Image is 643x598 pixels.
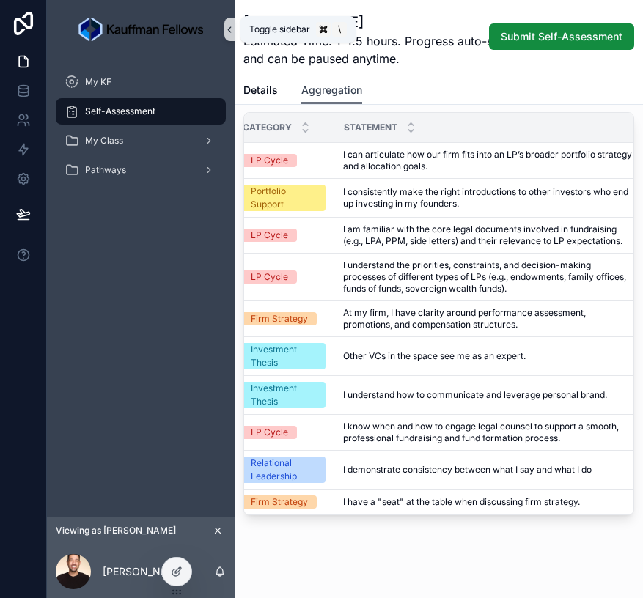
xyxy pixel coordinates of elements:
[243,12,524,32] h1: [PERSON_NAME]
[251,154,288,167] div: LP Cycle
[251,312,308,325] div: Firm Strategy
[251,343,317,369] div: Investment Thesis
[56,525,176,536] span: Viewing as [PERSON_NAME]
[343,464,592,476] span: I demonstrate consistency between what I say and what I do
[334,23,345,35] span: \
[249,23,310,35] span: Toggle sidebar
[343,350,526,362] span: Other VCs in the space see me as an expert.
[56,157,226,183] a: Pathways
[343,224,633,247] span: I am familiar with the core legal documents involved in fundraising (e.g., LPA, PPM, side letters...
[251,495,308,509] div: Firm Strategy
[103,564,187,579] p: [PERSON_NAME]
[243,83,278,97] span: Details
[343,149,633,172] span: I can articulate how our firm fits into an LP’s broader portfolio strategy and allocation goals.
[251,457,317,483] div: Relational Leadership
[301,77,362,105] a: Aggregation
[343,389,607,401] span: I understand how to communicate and leverage personal brand.
[56,69,226,95] a: My KF
[344,122,397,133] span: Statement
[251,426,288,439] div: LP Cycle
[251,270,288,284] div: LP Cycle
[85,76,111,88] span: My KF
[501,29,622,44] span: Submit Self-Assessment
[343,307,633,331] span: At my firm, I have clarity around performance assessment, promotions, and compensation structures.
[251,229,288,242] div: LP Cycle
[243,77,278,106] a: Details
[56,128,226,154] a: My Class
[85,135,123,147] span: My Class
[251,185,317,211] div: Portfolio Support
[78,18,203,41] img: App logo
[243,32,524,67] span: Estimated Time: 1–1.5 hours. Progress auto-saves and can be paused anytime.
[243,122,292,133] span: Category
[343,259,633,295] span: I understand the priorities, constraints, and decision-making processes of different types of LPs...
[343,496,580,508] span: I have a "seat" at the table when discussing firm strategy.
[47,59,235,202] div: scrollable content
[85,106,155,117] span: Self-Assessment
[251,382,317,408] div: Investment Thesis
[343,421,633,444] span: I know when and how to engage legal counsel to support a smooth, professional fundraising and fun...
[343,186,633,210] span: I consistently make the right introductions to other investors who end up investing in my founders.
[85,164,126,176] span: Pathways
[489,23,634,50] button: Submit Self-Assessment
[56,98,226,125] a: Self-Assessment
[301,83,362,97] span: Aggregation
